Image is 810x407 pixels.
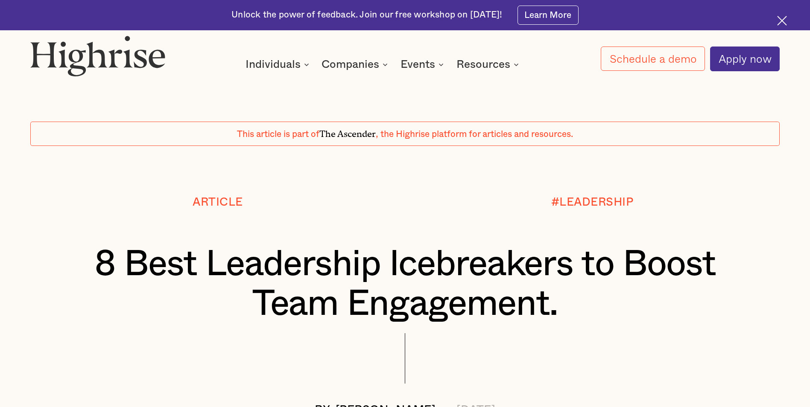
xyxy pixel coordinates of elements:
a: Apply now [710,47,780,71]
div: Resources [456,59,521,70]
div: Events [401,59,446,70]
div: Unlock the power of feedback. Join our free workshop on [DATE]! [231,9,502,21]
img: Cross icon [777,16,787,26]
div: Individuals [246,59,312,70]
div: Companies [322,59,390,70]
span: The Ascender [319,127,376,137]
div: Resources [456,59,510,70]
a: Learn More [518,6,579,25]
span: This article is part of [237,130,319,139]
div: Article [193,196,243,209]
img: Highrise logo [30,35,166,76]
span: , the Highrise platform for articles and resources. [376,130,573,139]
div: Events [401,59,435,70]
h1: 8 Best Leadership Icebreakers to Boost Team Engagement. [61,244,749,324]
div: Individuals [246,59,301,70]
a: Schedule a demo [601,47,705,71]
div: #LEADERSHIP [551,196,634,209]
div: Companies [322,59,379,70]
